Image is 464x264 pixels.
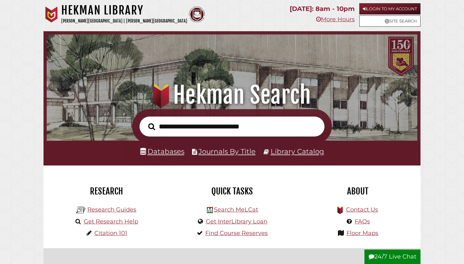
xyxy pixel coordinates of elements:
[43,6,60,23] img: Calvin University
[207,207,213,213] img: Hekman Library Logo
[87,206,136,213] a: Research Guides
[94,230,127,237] a: Citation 101
[61,3,187,17] h1: Hekman Library
[205,230,268,237] a: Find Course Reserves
[355,218,370,225] a: FAQs
[84,218,138,225] a: Get Research Help
[174,186,290,197] h2: Quick Tasks
[140,147,184,156] a: Databases
[316,16,355,23] a: More Hours
[271,147,324,156] a: Library Catalog
[198,147,256,156] a: Journals By Title
[48,186,164,197] h2: Research
[346,206,378,213] a: Contact Us
[359,15,420,27] a: Site Search
[189,6,205,23] img: Calvin Theological Seminary
[76,205,86,215] img: Hekman Library Logo
[61,17,187,25] p: [PERSON_NAME][GEOGRAPHIC_DATA] | [PERSON_NAME][GEOGRAPHIC_DATA]
[145,121,158,132] button: Search
[214,206,258,213] a: Search MeLCat
[346,230,378,237] a: Floor Maps
[300,186,416,197] h2: About
[290,3,355,14] p: [DATE]: 8am - 10pm
[148,123,155,130] i: Search
[359,3,420,14] a: Login to My Account
[54,81,411,109] h1: Hekman Search
[206,218,267,225] a: Get InterLibrary Loan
